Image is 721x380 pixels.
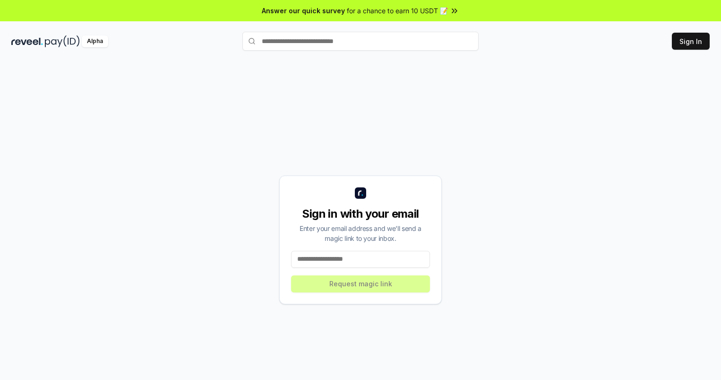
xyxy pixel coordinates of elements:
div: Enter your email address and we’ll send a magic link to your inbox. [291,223,430,243]
img: pay_id [45,35,80,47]
span: for a chance to earn 10 USDT 📝 [347,6,448,16]
span: Answer our quick survey [262,6,345,16]
div: Alpha [82,35,108,47]
button: Sign In [672,33,710,50]
img: reveel_dark [11,35,43,47]
img: logo_small [355,187,366,199]
div: Sign in with your email [291,206,430,221]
